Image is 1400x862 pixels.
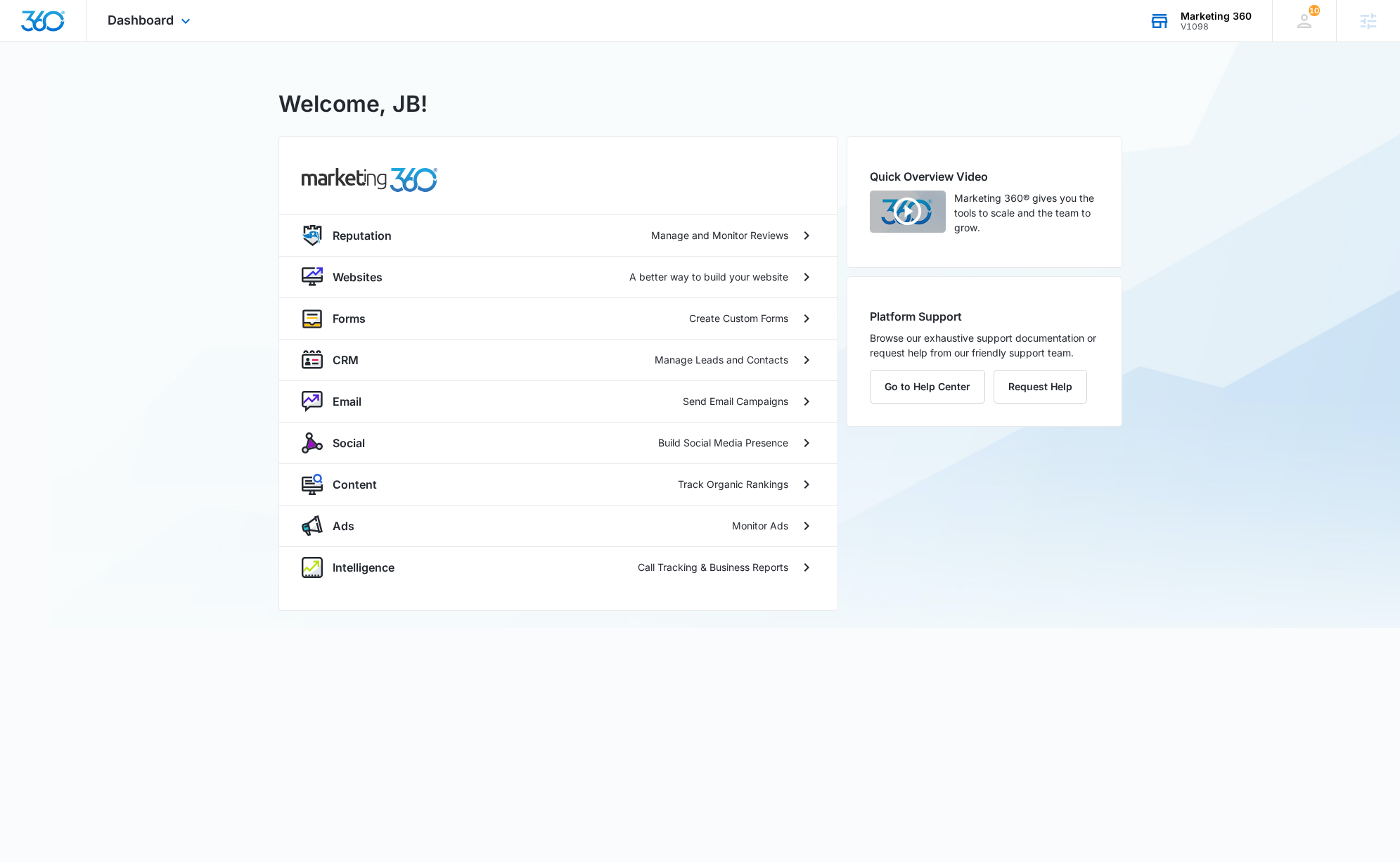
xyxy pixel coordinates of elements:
[302,391,323,412] img: nurture
[333,559,394,576] p: Intelligence
[333,227,392,244] p: Reputation
[870,330,1099,360] p: Browse our exhaustive support documentation or request help from our friendly support team.
[1181,11,1252,22] div: account name
[333,352,359,368] p: CRM
[333,476,377,493] p: Content
[279,297,837,339] a: formsFormsCreate Custom Forms
[1309,5,1320,16] div: notifications count
[870,191,946,233] img: Quick Overview Video
[302,349,323,371] img: crm
[279,380,837,422] a: nurtureEmailSend Email Campaigns
[655,352,788,367] p: Manage Leads and Contacts
[302,308,323,329] img: forms
[870,308,1099,325] h2: Platform Support
[279,339,837,380] a: crmCRMManage Leads and Contacts
[638,560,788,574] p: Call Tracking & Business Reports
[870,168,1099,185] h2: Quick Overview Video
[302,557,323,578] img: intelligence
[333,393,361,410] p: Email
[302,515,323,536] img: ads
[279,422,837,463] a: socialSocialBuild Social Media Presence
[279,505,837,546] a: adsAdsMonitor Ads
[629,269,788,284] p: A better way to build your website
[333,517,354,534] p: Ads
[651,228,788,243] p: Manage and Monitor Reviews
[108,13,174,27] span: Dashboard
[994,370,1087,404] button: Request Help
[658,435,788,450] p: Build Social Media Presence
[994,380,1087,392] a: Request Help
[732,518,788,533] p: Monitor Ads
[683,394,788,409] p: Send Email Campaigns
[678,477,788,491] p: Track Organic Rankings
[302,168,438,192] img: common.products.marketing.title
[689,311,788,326] p: Create Custom Forms
[1309,5,1320,16] span: 10
[870,370,985,404] button: Go to Help Center
[954,191,1099,235] p: Marketing 360® gives you the tools to scale and the team to grow.
[302,225,323,246] img: reputation
[302,266,323,288] img: website
[279,463,837,505] a: contentContentTrack Organic Rankings
[302,432,323,453] img: social
[278,87,428,121] h1: Welcome, JB!
[279,256,837,297] a: websiteWebsitesA better way to build your website
[279,546,837,588] a: intelligenceIntelligenceCall Tracking & Business Reports
[333,310,366,327] p: Forms
[1181,22,1252,32] div: account id
[279,214,837,256] a: reputationReputationManage and Monitor Reviews
[333,269,383,285] p: Websites
[333,435,365,451] p: Social
[870,380,994,392] a: Go to Help Center
[302,474,323,495] img: content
